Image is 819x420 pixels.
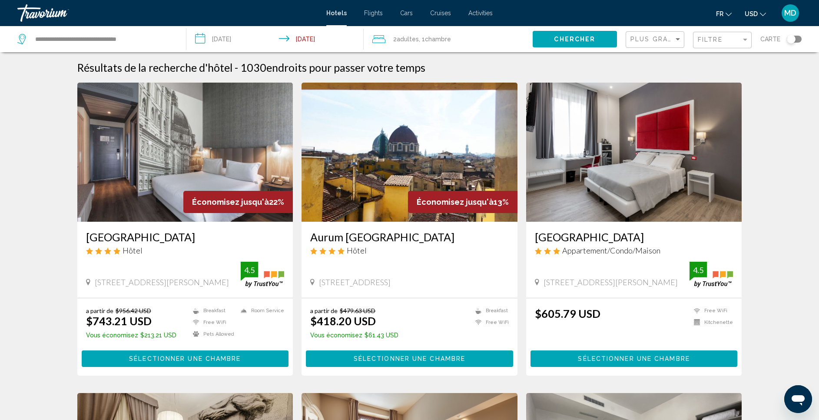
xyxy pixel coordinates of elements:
[745,7,766,20] button: Change currency
[354,356,465,363] span: Sélectionner une chambre
[562,246,660,255] span: Appartement/Condo/Maison
[417,197,494,207] span: Économisez jusqu'à
[240,61,425,74] h2: 1030
[306,353,513,362] a: Sélectionner une chambre
[82,350,289,367] button: Sélectionner une chambre
[340,307,375,314] del: $479.63 USD
[745,10,758,17] span: USD
[468,10,493,17] a: Activities
[779,4,802,22] button: User Menu
[95,277,229,287] span: [STREET_ADDRESS][PERSON_NAME]
[189,330,236,338] li: Pets Allowed
[784,9,796,17] span: MD
[430,10,451,17] a: Cruises
[306,350,513,367] button: Sélectionner une chambre
[235,61,238,74] span: -
[86,314,152,327] ins: $743.21 USD
[192,197,269,207] span: Économisez jusqu'à
[400,10,413,17] a: Cars
[86,230,285,243] a: [GEOGRAPHIC_DATA]
[186,26,364,52] button: Check-in date: Aug 23, 2025 Check-out date: Aug 27, 2025
[116,307,151,314] del: $956.42 USD
[123,246,143,255] span: Hôtel
[425,36,451,43] span: Chambre
[17,4,318,22] a: Travorium
[716,10,723,17] span: fr
[86,332,138,339] span: Vous économisez
[310,230,509,243] a: Aurum [GEOGRAPHIC_DATA]
[86,307,113,314] span: a partir de
[690,265,707,275] div: 4.5
[189,319,236,326] li: Free WiFi
[241,265,258,275] div: 4.5
[77,83,293,222] img: Hotel image
[397,36,419,43] span: Adultes
[183,191,293,213] div: 22%
[630,36,734,43] span: Plus grandes économies
[716,7,732,20] button: Change language
[302,83,517,222] img: Hotel image
[86,246,285,255] div: 4 star Hotel
[690,319,733,326] li: Kitchenette
[266,61,425,74] span: endroits pour passer votre temps
[780,35,802,43] button: Toggle map
[544,277,678,287] span: [STREET_ADDRESS][PERSON_NAME]
[526,83,742,222] img: Hotel image
[77,61,232,74] h1: Résultats de la recherche d'hôtel
[578,356,690,363] span: Sélectionner une chambre
[690,307,733,314] li: Free WiFi
[236,307,284,314] li: Room Service
[408,191,517,213] div: 13%
[310,246,509,255] div: 4 star Hotel
[189,307,236,314] li: Breakfast
[86,332,176,339] p: $213.21 USD
[693,31,752,49] button: Filter
[554,36,595,43] span: Chercher
[310,314,376,327] ins: $418.20 USD
[393,33,419,45] span: 2
[533,31,617,47] button: Chercher
[419,33,451,45] span: , 1
[319,277,391,287] span: [STREET_ADDRESS]
[698,36,723,43] span: Filtre
[531,350,738,367] button: Sélectionner une chambre
[535,230,733,243] a: [GEOGRAPHIC_DATA]
[690,262,733,287] img: trustyou-badge.svg
[241,262,284,287] img: trustyou-badge.svg
[760,33,780,45] span: Carte
[347,246,367,255] span: Hôtel
[364,10,383,17] a: Flights
[310,332,362,339] span: Vous économisez
[784,385,812,413] iframe: Bouton de lancement de la fenêtre de messagerie
[535,246,733,255] div: 3 star Apartment
[531,353,738,362] a: Sélectionner une chambre
[471,307,509,314] li: Breakfast
[129,356,241,363] span: Sélectionner une chambre
[535,307,600,320] ins: $605.79 USD
[310,332,398,339] p: $61.43 USD
[471,319,509,326] li: Free WiFi
[630,36,682,43] mat-select: Sort by
[310,307,338,314] span: a partir de
[326,10,347,17] a: Hotels
[82,353,289,362] a: Sélectionner une chambre
[364,26,533,52] button: Travelers: 2 adults, 0 children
